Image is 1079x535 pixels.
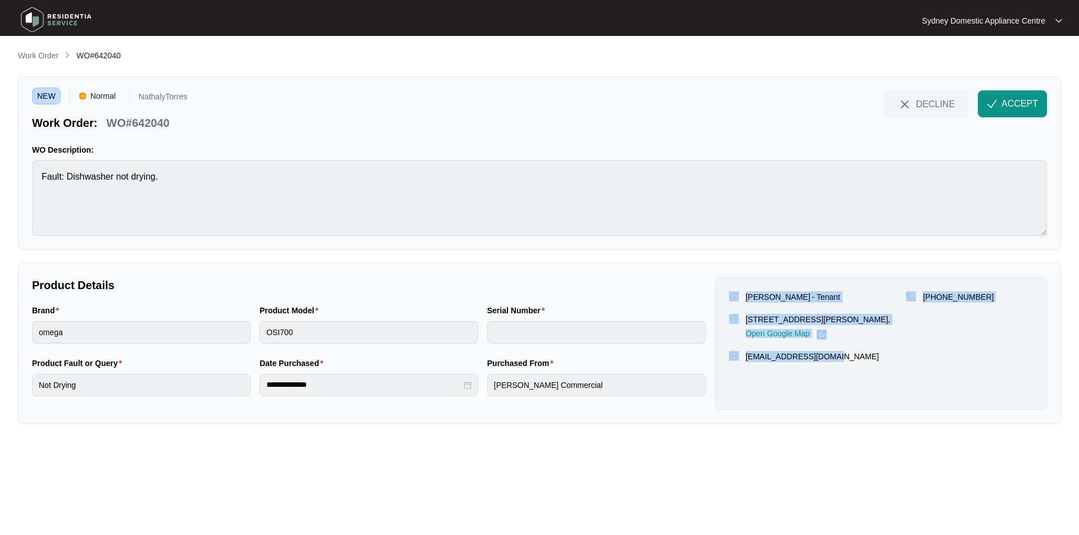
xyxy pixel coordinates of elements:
[32,321,251,344] input: Brand
[76,51,121,60] span: WO#642040
[923,291,994,303] p: [PHONE_NUMBER]
[922,15,1045,26] p: Sydney Domestic Appliance Centre
[729,291,739,301] img: user-pin
[32,144,1047,156] p: WO Description:
[106,115,169,131] p: WO#642040
[487,374,706,396] input: Purchased From
[729,351,739,361] img: map-pin
[987,99,997,109] img: check-Icon
[32,160,1047,236] textarea: Fault: Dishwasher not drying.
[260,321,478,344] input: Product Model
[487,305,549,316] label: Serial Number
[266,379,461,391] input: Date Purchased
[18,50,58,61] p: Work Order
[260,358,328,369] label: Date Purchased
[884,90,969,117] button: close-IconDECLINE
[16,50,61,62] a: Work Order
[746,314,891,325] p: [STREET_ADDRESS][PERSON_NAME],
[817,330,827,340] img: Link-External
[729,314,739,324] img: map-pin
[1001,97,1038,111] span: ACCEPT
[906,291,916,301] img: map-pin
[32,277,706,293] p: Product Details
[746,351,879,362] p: [EMAIL_ADDRESS][DOMAIN_NAME]
[32,305,64,316] label: Brand
[17,3,96,36] img: residentia service logo
[746,330,827,340] a: Open Google Map
[978,90,1047,117] button: check-IconACCEPT
[63,51,72,60] img: chevron-right
[916,98,955,110] span: DECLINE
[260,305,323,316] label: Product Model
[898,98,912,111] img: close-Icon
[32,358,126,369] label: Product Fault or Query
[746,291,840,303] p: [PERSON_NAME] - Tenant
[487,358,558,369] label: Purchased From
[32,115,97,131] p: Work Order:
[32,374,251,396] input: Product Fault or Query
[139,93,187,104] p: NathalyTorres
[1055,18,1062,24] img: dropdown arrow
[32,88,61,104] span: NEW
[86,88,120,104] span: Normal
[79,93,86,99] img: Vercel Logo
[487,321,706,344] input: Serial Number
